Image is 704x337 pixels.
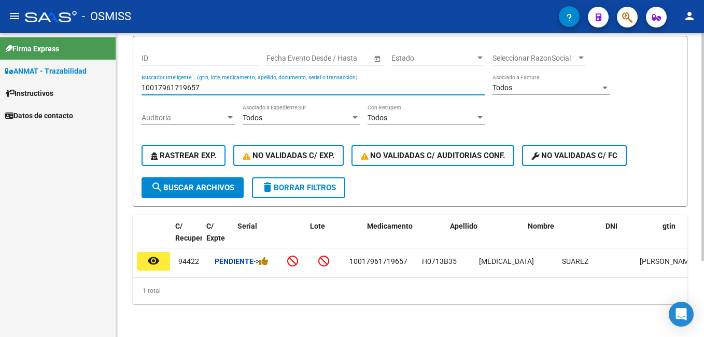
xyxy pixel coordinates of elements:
span: Estado [391,54,475,63]
input: Start date [266,54,299,63]
mat-icon: remove_red_eye [147,255,160,267]
datatable-header-cell: Nombre [524,215,601,261]
input: End date [307,54,358,63]
span: - OSMISS [82,5,131,28]
mat-icon: search [151,181,163,193]
button: No validadas c/ FC [522,145,627,166]
span: 10017961719657 [349,257,407,265]
datatable-header-cell: Apellido [446,215,524,261]
div: Open Intercom Messenger [669,302,694,327]
datatable-header-cell: Medicamento [363,215,446,261]
button: No Validadas c/ Auditorias Conf. [351,145,515,166]
datatable-header-cell: Estado [98,215,171,261]
button: Rastrear Exp. [142,145,226,166]
button: Borrar Filtros [252,177,345,198]
span: Nombre [528,222,554,230]
span: Seleccionar RazonSocial [492,54,576,63]
span: No Validadas c/ Auditorias Conf. [361,151,505,160]
span: C/ Recupero [175,222,207,242]
span: Todos [492,83,512,92]
mat-icon: menu [8,10,21,22]
span: Rastrear Exp. [151,151,216,160]
span: SUAREZ [562,257,588,265]
span: -> [254,257,269,265]
span: H0713B35 [422,257,457,265]
mat-icon: person [683,10,696,22]
span: Buscar Archivos [151,183,234,192]
datatable-header-cell: DNI [601,215,658,261]
span: Firma Express [5,43,59,54]
span: Auditoria [142,114,226,122]
span: Todos [368,114,387,122]
span: Datos de contacto [5,110,73,121]
div: 1 total [133,278,687,304]
span: ANMAT - Trazabilidad [5,65,87,77]
datatable-header-cell: C/ Recupero [171,215,202,261]
span: Borrar Filtros [261,183,336,192]
span: Apellido [450,222,477,230]
span: C/ Expte [206,222,225,242]
span: DNI [606,222,617,230]
span: Medicamento [367,222,413,230]
button: Buscar Archivos [142,177,244,198]
datatable-header-cell: Serial [233,215,306,261]
span: No validadas c/ FC [531,151,617,160]
span: [MEDICAL_DATA] [479,257,534,265]
span: [PERSON_NAME] [640,257,695,265]
button: No Validadas c/ Exp. [233,145,344,166]
span: 94422 [178,257,199,265]
datatable-header-cell: Lote [306,215,363,261]
span: gtin [663,222,675,230]
span: Instructivos [5,88,53,99]
span: No Validadas c/ Exp. [243,151,334,160]
mat-icon: delete [261,181,274,193]
span: Todos [243,114,262,122]
span: Serial [237,222,257,230]
strong: Pendiente [215,257,254,265]
button: Open calendar [372,53,383,64]
datatable-header-cell: C/ Expte [202,215,233,261]
span: Lote [310,222,325,230]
